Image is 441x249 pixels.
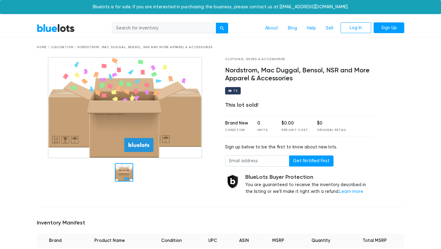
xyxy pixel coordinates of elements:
[48,57,202,158] img: box_graphic.png
[374,22,404,33] a: Sign Up
[341,22,371,33] a: Log In
[225,120,248,127] div: Brand New
[260,22,283,34] a: About
[317,120,346,127] div: $0
[145,234,198,248] th: Condition
[37,24,75,33] a: BlueLots
[37,234,74,248] th: Brand
[225,102,373,109] div: This lot sold!
[339,189,363,194] a: Learn more
[225,155,289,167] input: Email address
[225,67,373,82] h4: Nordstrom, Mac Duggal, Bensol, NSR and More Apparel & Accessories
[225,174,240,189] img: buyer_protection_shield-3b65640a83011c7d3ede35a8e5a80bfdfaa6a97447f0071c1475b91a4b0b3d01.png
[296,234,345,248] th: Quantity
[302,22,321,34] a: Help
[233,89,238,92] div: 73
[74,234,145,248] th: Product Name
[281,120,308,127] div: $0.00
[225,128,248,132] div: Condition
[225,144,373,151] div: Sign up below to be the first to know about new lots.
[257,128,273,132] div: Units
[260,234,296,248] th: MSRP
[245,174,373,195] div: You are guaranteed to receive the inventory described in the listing or we'll make it right with ...
[345,234,404,248] th: Total MSRP
[281,128,308,132] div: Per Unit Cost
[112,23,216,34] input: Search for inventory
[37,45,404,50] div: Home / Liquidation / Nordstrom, Mac Duggal, Bensol, NSR and More Apparel & Accessories
[37,220,404,226] h5: Inventory Manifest
[283,22,302,34] a: Blog
[257,120,273,127] div: 0
[289,155,334,167] button: Get Notified First
[245,174,373,181] h5: BlueLots Buyer Protection
[198,234,228,248] th: UPC
[228,234,260,248] th: ASIN
[321,22,338,34] a: Sell
[225,57,373,62] div: Clothing, Shoes & Accessories
[317,128,346,132] div: Original Retail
